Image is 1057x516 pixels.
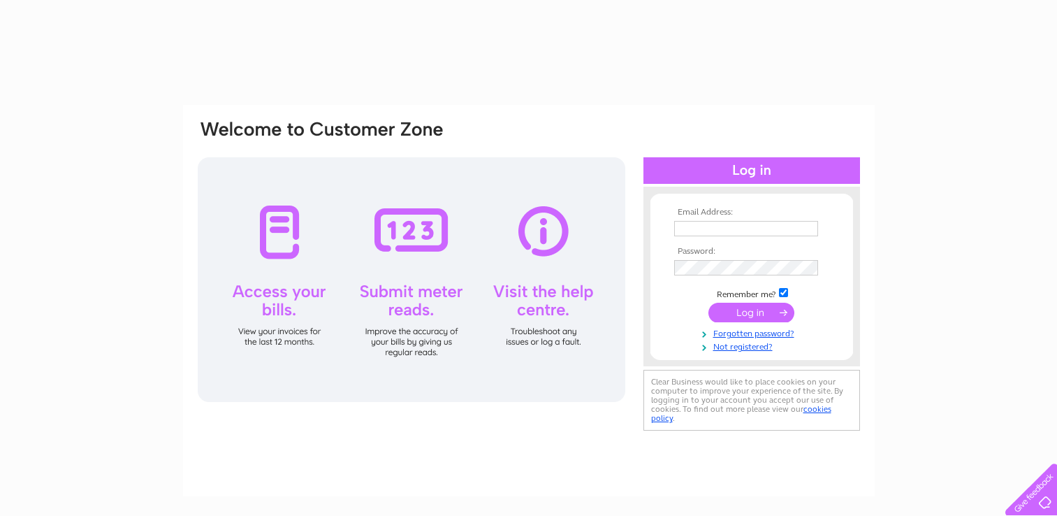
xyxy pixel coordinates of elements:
td: Remember me? [671,286,833,300]
a: Forgotten password? [674,326,833,339]
a: cookies policy [651,404,831,423]
a: Not registered? [674,339,833,352]
div: Clear Business would like to place cookies on your computer to improve your experience of the sit... [643,370,860,431]
input: Submit [708,303,794,322]
th: Email Address: [671,208,833,217]
th: Password: [671,247,833,257]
